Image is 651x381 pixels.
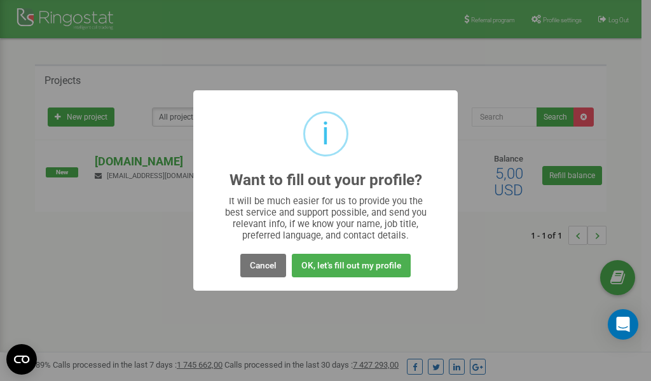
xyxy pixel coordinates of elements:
div: It will be much easier for us to provide you the best service and support possible, and send you ... [219,195,433,241]
button: Open CMP widget [6,344,37,375]
button: Cancel [240,254,286,277]
h2: Want to fill out your profile? [230,172,422,189]
div: Open Intercom Messenger [608,309,638,340]
button: OK, let's fill out my profile [292,254,411,277]
div: i [322,113,329,155]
